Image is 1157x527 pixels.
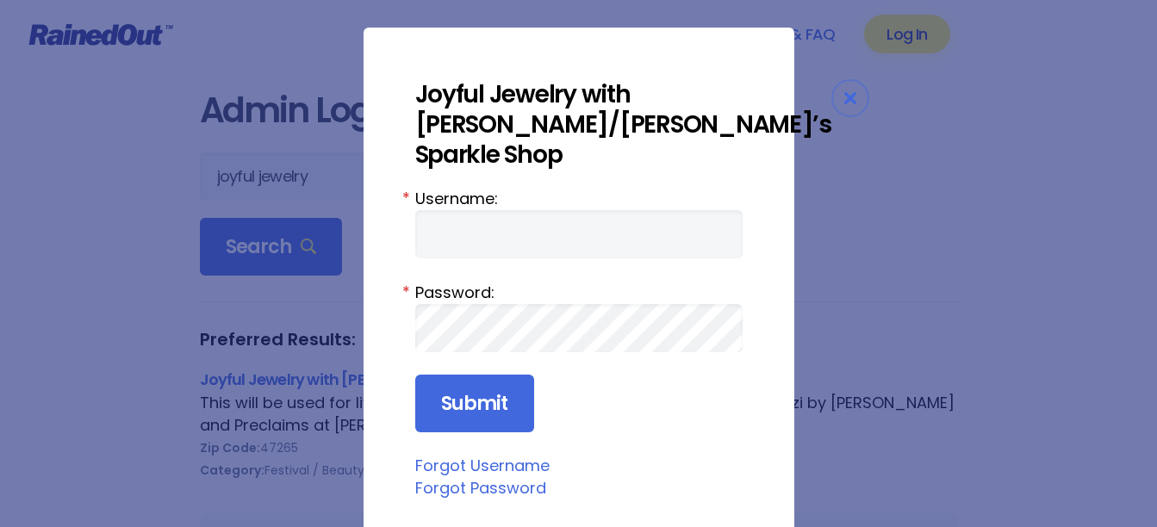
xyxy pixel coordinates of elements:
label: Password: [415,281,743,304]
div: Close [831,79,869,117]
label: Username: [415,187,743,210]
input: Submit [415,375,534,433]
div: Joyful Jewelry with [PERSON_NAME]/[PERSON_NAME]’s Sparkle Shop [415,79,831,170]
a: Forgot Password [415,477,546,499]
a: Forgot Username [415,455,550,476]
